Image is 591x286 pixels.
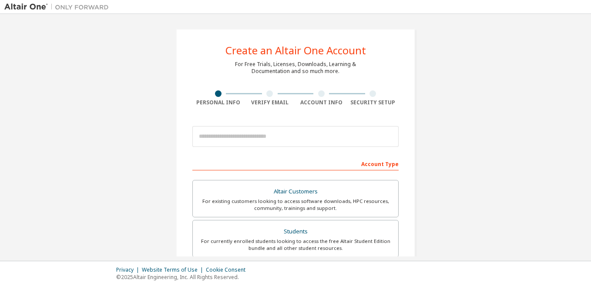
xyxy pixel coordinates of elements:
[198,198,393,212] div: For existing customers looking to access software downloads, HPC resources, community, trainings ...
[198,238,393,252] div: For currently enrolled students looking to access the free Altair Student Edition bundle and all ...
[116,266,142,273] div: Privacy
[198,186,393,198] div: Altair Customers
[244,99,296,106] div: Verify Email
[235,61,356,75] div: For Free Trials, Licenses, Downloads, Learning & Documentation and so much more.
[347,99,399,106] div: Security Setup
[192,156,399,170] div: Account Type
[295,99,347,106] div: Account Info
[206,266,251,273] div: Cookie Consent
[116,273,251,281] p: © 2025 Altair Engineering, Inc. All Rights Reserved.
[192,99,244,106] div: Personal Info
[198,226,393,238] div: Students
[142,266,206,273] div: Website Terms of Use
[4,3,113,11] img: Altair One
[225,45,366,56] div: Create an Altair One Account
